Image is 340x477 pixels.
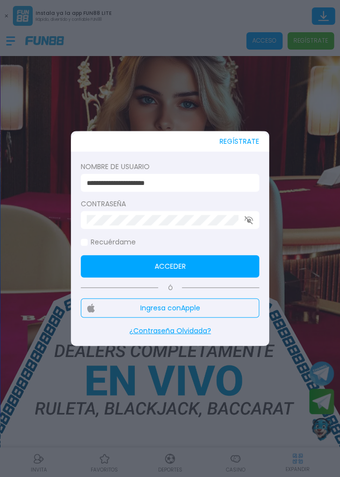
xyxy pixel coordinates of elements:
[81,326,259,336] p: ¿Contraseña Olvidada?
[81,199,259,209] label: Contraseña
[81,284,259,293] p: Ó
[81,255,259,278] button: Acceder
[220,131,259,152] button: REGÍSTRATE
[81,298,259,318] button: Ingresa conApple
[81,162,259,172] label: Nombre de usuario
[81,237,136,247] label: Recuérdame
